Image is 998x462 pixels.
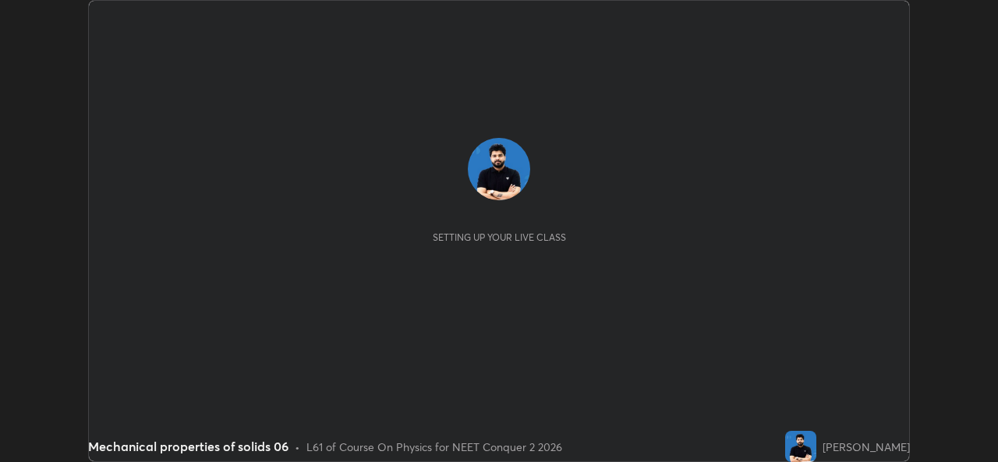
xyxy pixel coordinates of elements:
[468,138,530,200] img: 83a18a2ccf0346ec988349b1c8dfe260.jpg
[823,439,910,455] div: [PERSON_NAME]
[88,437,288,456] div: Mechanical properties of solids 06
[433,231,566,243] div: Setting up your live class
[306,439,562,455] div: L61 of Course On Physics for NEET Conquer 2 2026
[295,439,300,455] div: •
[785,431,816,462] img: 83a18a2ccf0346ec988349b1c8dfe260.jpg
